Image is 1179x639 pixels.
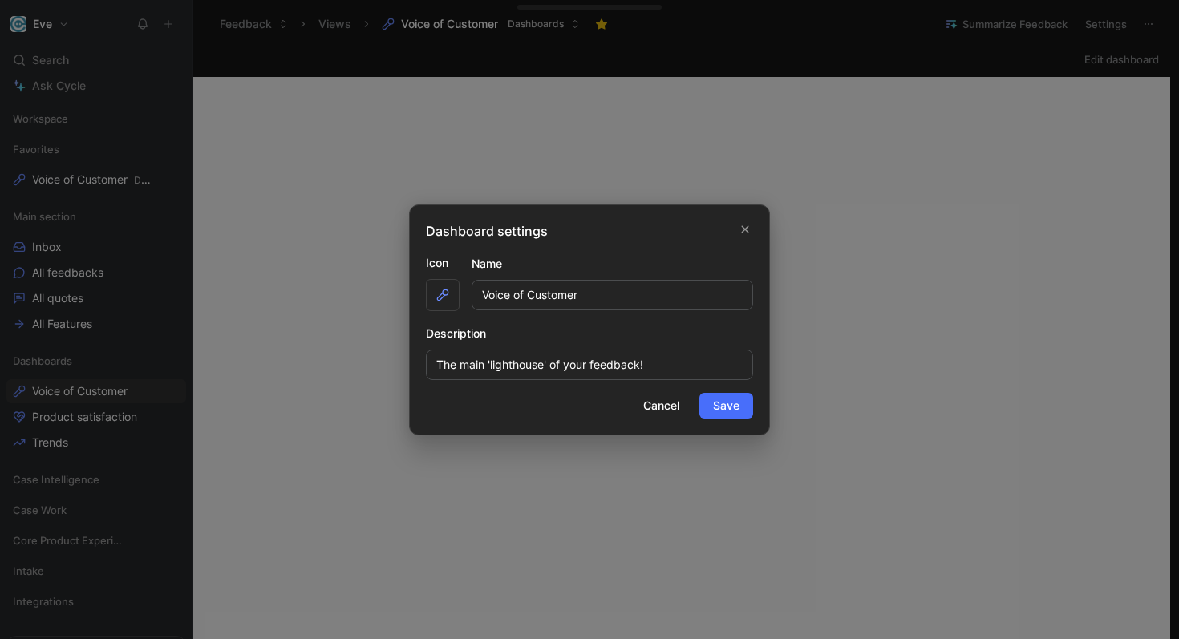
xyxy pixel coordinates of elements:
[426,350,753,380] input: Your view description
[472,254,502,273] h2: Name
[713,396,739,415] span: Save
[426,221,548,241] h2: Dashboard settings
[472,280,753,310] input: Your view name
[426,324,486,343] h2: Description
[630,393,693,419] button: Cancel
[426,253,460,273] label: Icon
[643,396,679,415] span: Cancel
[699,393,753,419] button: Save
